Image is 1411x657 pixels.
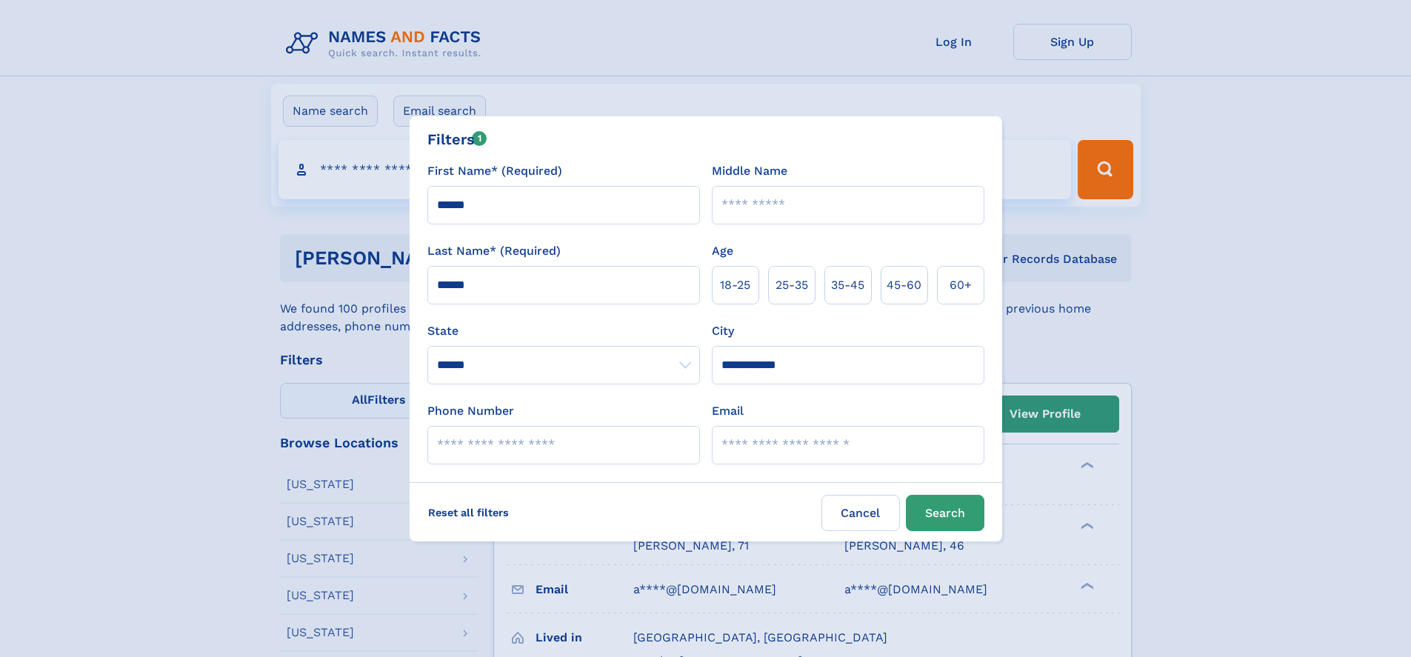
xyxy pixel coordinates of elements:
span: 35‑45 [831,276,864,294]
label: Email [712,402,744,420]
label: Phone Number [427,402,514,420]
label: Cancel [821,495,900,531]
span: 45‑60 [887,276,921,294]
label: First Name* (Required) [427,162,562,180]
span: 60+ [950,276,972,294]
label: Middle Name [712,162,787,180]
label: Last Name* (Required) [427,242,561,260]
div: Filters [427,128,487,150]
label: Reset all filters [418,495,518,530]
label: State [427,322,700,340]
label: City [712,322,734,340]
button: Search [906,495,984,531]
span: 25‑35 [775,276,808,294]
span: 18‑25 [720,276,750,294]
label: Age [712,242,733,260]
